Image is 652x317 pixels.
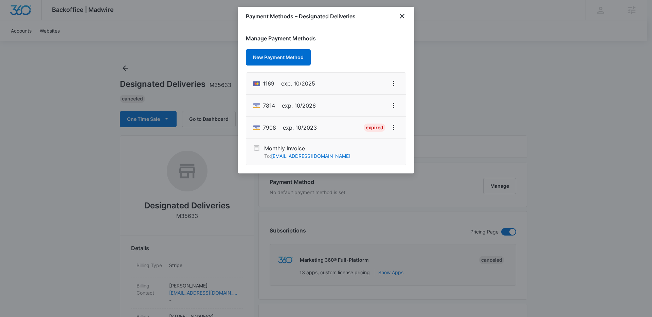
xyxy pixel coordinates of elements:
[364,124,385,132] div: Expired
[264,144,350,152] p: Monthly Invoice
[264,152,350,160] p: To:
[246,12,356,20] h1: Payment Methods – Designated Deliveries
[282,101,316,110] span: exp. 10/2026
[263,101,275,110] span: Visa ending with
[281,79,315,88] span: exp. 10/2025
[246,34,406,42] h1: Manage Payment Methods
[388,100,399,111] button: View More
[246,49,311,66] button: New Payment Method
[388,78,399,89] button: View More
[398,12,406,20] button: close
[388,122,399,133] button: View More
[283,124,317,132] span: exp. 10/2023
[263,79,274,88] span: Mastercard ending with
[271,153,350,159] a: [EMAIL_ADDRESS][DOMAIN_NAME]
[263,124,276,132] span: Visa ending with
